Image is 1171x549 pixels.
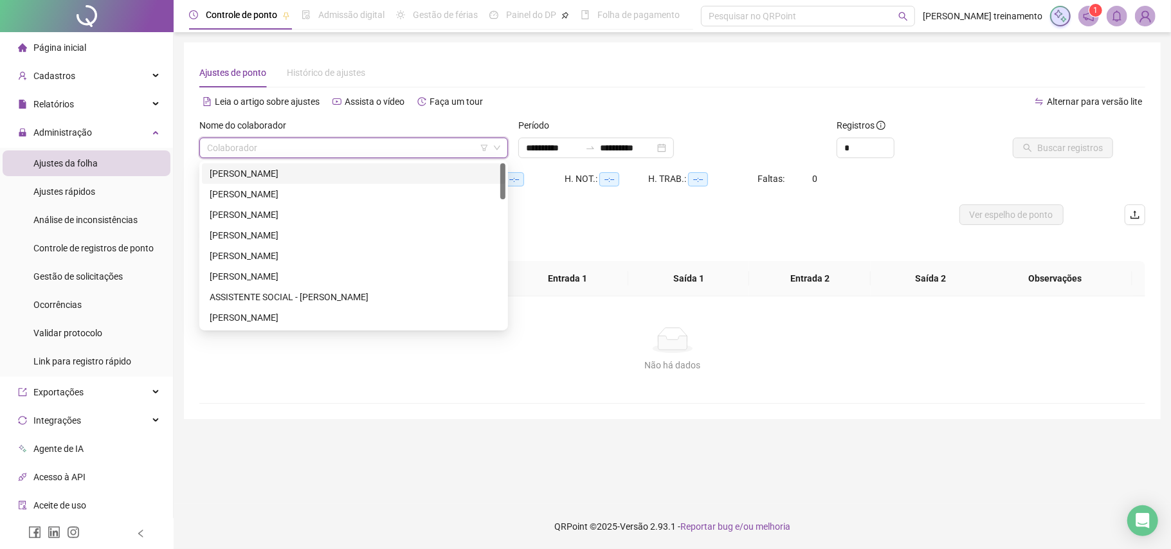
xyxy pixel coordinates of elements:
span: Leia o artigo sobre ajustes [215,96,320,107]
div: ASSISTENTE SOCIAL - [PERSON_NAME] [210,290,498,304]
span: Painel do DP [506,10,556,20]
span: Link para registro rápido [33,356,131,366]
span: down [493,144,501,152]
span: Observações [989,271,1122,285]
span: Relatórios [33,99,74,109]
img: 85833 [1136,6,1155,26]
span: dashboard [489,10,498,19]
span: Assista o vídeo [345,96,404,107]
div: [PERSON_NAME] [210,310,498,325]
span: filter [480,144,488,152]
span: info-circle [876,121,885,130]
th: Observações [979,261,1132,296]
span: upload [1130,210,1140,220]
span: Ajustes rápidos [33,186,95,197]
span: Exportações [33,387,84,397]
div: HE 3: [486,172,565,186]
span: api [18,473,27,482]
span: facebook [28,526,41,539]
span: Reportar bug e/ou melhoria [680,521,790,532]
th: Saída 2 [871,261,992,296]
span: pushpin [282,12,290,19]
span: search [898,12,908,21]
span: Integrações [33,415,81,426]
span: left [136,529,145,538]
span: Página inicial [33,42,86,53]
span: linkedin [48,526,60,539]
span: Cadastros [33,71,75,81]
span: book [581,10,590,19]
span: Folha de pagamento [597,10,680,20]
span: --:-- [688,172,708,186]
span: Gestão de férias [413,10,478,20]
span: instagram [67,526,80,539]
span: file [18,100,27,109]
button: Ver espelho de ponto [959,204,1064,225]
div: ASSISTENTE SOCIAL - GRACILÂNDIA VIEIRA VIANA [202,287,505,307]
span: bell [1111,10,1123,22]
span: Admissão digital [318,10,385,20]
span: Alternar para versão lite [1047,96,1142,107]
span: pushpin [561,12,569,19]
div: [PERSON_NAME] [210,208,498,222]
span: Ocorrências [33,300,82,310]
button: Buscar registros [1013,138,1113,158]
span: Gestão de solicitações [33,271,123,282]
span: Controle de ponto [206,10,277,20]
div: ANGELINA TEIXEIRA SILVA [202,266,505,287]
span: swap-right [585,143,595,153]
span: sun [396,10,405,19]
footer: QRPoint © 2025 - 2.93.1 - [174,504,1171,549]
span: Faltas: [758,174,786,184]
div: H. NOT.: [565,172,648,186]
span: Administração [33,127,92,138]
div: ANA KAROLINY MESQUITA DA SILVA LOURENÇO [202,204,505,225]
span: audit [18,501,27,510]
span: --:-- [599,172,619,186]
span: 0 [812,174,817,184]
div: ANDREI TAVARES DA SILVA [202,246,505,266]
span: Faça um tour [430,96,483,107]
span: file-done [302,10,311,19]
span: user-add [18,71,27,80]
span: Agente de IA [33,444,84,454]
span: Histórico de ajustes [287,67,365,78]
span: Aceite de uso [33,500,86,510]
label: Período [518,118,558,132]
th: Saída 1 [628,261,749,296]
span: [PERSON_NAME] treinamento [923,9,1042,23]
div: BRENDO BARROS DA SILVA [202,307,505,328]
th: Entrada 1 [507,261,628,296]
span: Ajustes da folha [33,158,98,168]
span: Ajustes de ponto [199,67,266,78]
span: Versão [620,521,648,532]
span: 1 [1094,6,1098,15]
span: swap [1035,97,1044,106]
div: Open Intercom Messenger [1127,505,1158,536]
span: lock [18,128,27,137]
span: to [585,143,595,153]
span: youtube [332,97,341,106]
img: sparkle-icon.fc2bf0ac1784a2077858766a79e2daf3.svg [1053,9,1067,23]
span: home [18,43,27,52]
div: H. TRAB.: [648,172,758,186]
sup: 1 [1089,4,1102,17]
span: file-text [203,97,212,106]
span: history [417,97,426,106]
div: [PERSON_NAME] [210,249,498,263]
div: ÁLEX MOUTA LAMARÂO [202,163,505,184]
span: notification [1083,10,1094,22]
span: Registros [837,118,885,132]
div: Não há dados [215,358,1130,372]
span: export [18,388,27,397]
span: clock-circle [189,10,198,19]
th: Entrada 2 [749,261,870,296]
div: [PERSON_NAME] [210,269,498,283]
span: sync [18,416,27,425]
span: Controle de registros de ponto [33,243,154,253]
span: --:-- [504,172,524,186]
div: [PERSON_NAME] [210,187,498,201]
div: ANA MARIA NOGUEIRA [202,225,505,246]
div: ANA KAROLINA SANTOS DE NAZARÉ [202,184,505,204]
div: [PERSON_NAME] [210,166,498,181]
